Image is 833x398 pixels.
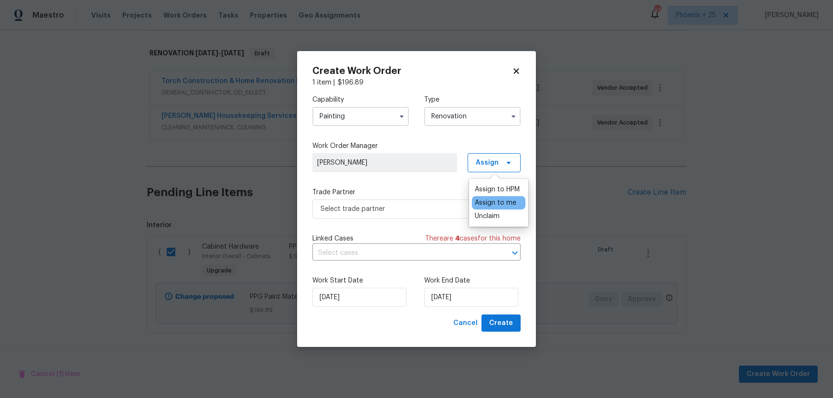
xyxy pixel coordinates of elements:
[475,198,516,208] div: Assign to me
[424,276,521,285] label: Work End Date
[449,314,481,332] button: Cancel
[312,66,512,76] h2: Create Work Order
[312,246,494,261] input: Select cases
[424,288,518,307] input: M/D/YYYY
[312,288,406,307] input: M/D/YYYY
[481,314,521,332] button: Create
[425,234,521,243] span: There are case s for this home
[396,111,407,122] button: Show options
[338,79,363,86] span: $ 196.89
[312,234,353,243] span: Linked Cases
[312,78,521,87] div: 1 item |
[475,211,500,221] div: Unclaim
[312,276,409,285] label: Work Start Date
[424,107,521,126] input: Select...
[424,95,521,105] label: Type
[508,111,519,122] button: Show options
[312,95,409,105] label: Capability
[455,235,459,242] span: 4
[312,188,521,197] label: Trade Partner
[489,317,513,329] span: Create
[508,246,522,260] button: Open
[320,204,499,214] span: Select trade partner
[312,141,521,151] label: Work Order Manager
[317,158,452,168] span: [PERSON_NAME]
[312,107,409,126] input: Select...
[453,317,478,329] span: Cancel
[476,158,499,168] span: Assign
[475,185,520,194] div: Assign to HPM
